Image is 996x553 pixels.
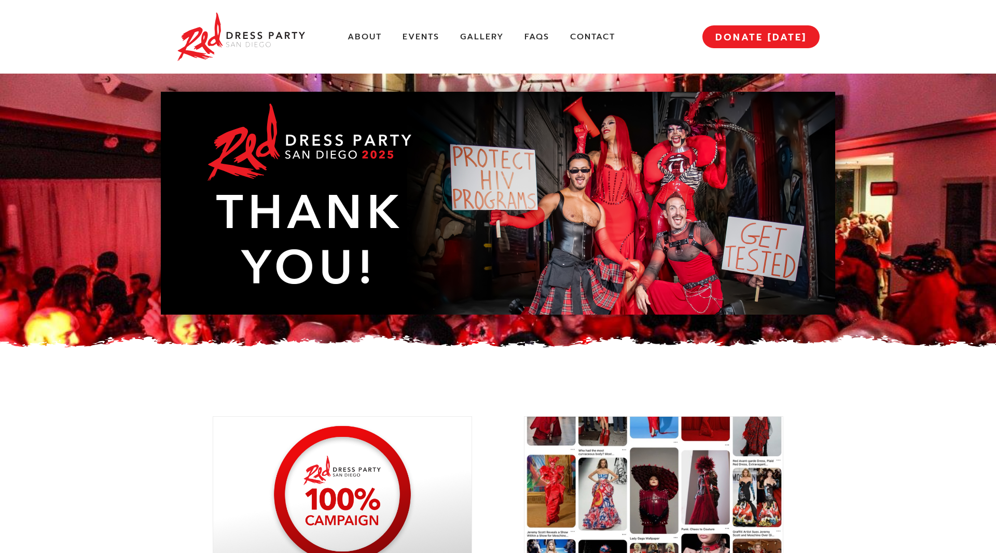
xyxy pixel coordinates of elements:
[570,32,615,42] a: Contact
[348,32,382,42] a: About
[176,10,306,63] img: Red Dress Party San Diego
[403,32,439,42] a: Events
[460,32,504,42] a: Gallery
[702,25,820,48] a: DONATE [DATE]
[524,32,549,42] a: FAQs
